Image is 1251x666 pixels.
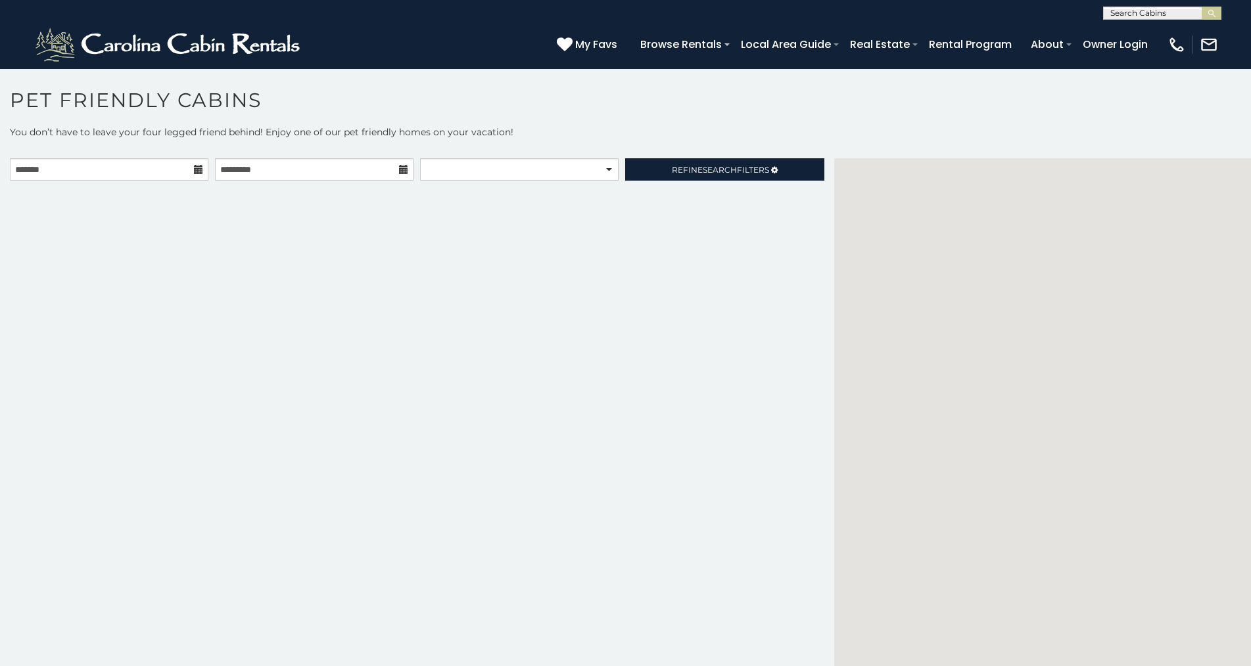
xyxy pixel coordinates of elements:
[1076,33,1154,56] a: Owner Login
[922,33,1018,56] a: Rental Program
[703,165,737,175] span: Search
[634,33,728,56] a: Browse Rentals
[1024,33,1070,56] a: About
[33,25,306,64] img: White-1-2.png
[672,165,769,175] span: Refine Filters
[1200,35,1218,54] img: mail-regular-white.png
[843,33,916,56] a: Real Estate
[734,33,838,56] a: Local Area Guide
[575,36,617,53] span: My Favs
[557,36,621,53] a: My Favs
[1168,35,1186,54] img: phone-regular-white.png
[625,158,824,181] a: RefineSearchFilters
